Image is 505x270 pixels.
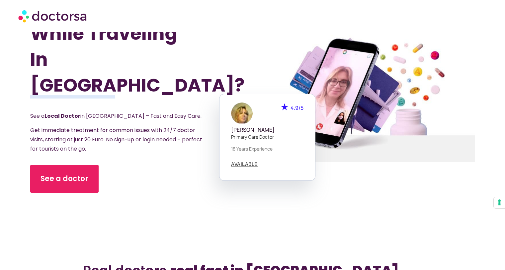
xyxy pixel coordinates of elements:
[30,112,202,120] span: See a in [GEOGRAPHIC_DATA] – Fast and Easy Care.
[41,173,88,184] span: See a doctor
[231,162,258,167] a: AVAILABLE
[44,112,80,120] strong: Local Doctor
[231,127,303,133] h5: [PERSON_NAME]
[67,237,439,246] iframe: Customer reviews powered by Trustpilot
[231,133,303,140] p: Primary care doctor
[291,104,303,111] span: 4.9/5
[30,126,202,153] span: Get immediate treatment for common issues with 24/7 doctor visits, starting at just 20 Euro. No s...
[494,197,505,208] button: Your consent preferences for tracking technologies
[231,145,303,152] p: 18 years experience
[30,165,99,193] a: See a doctor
